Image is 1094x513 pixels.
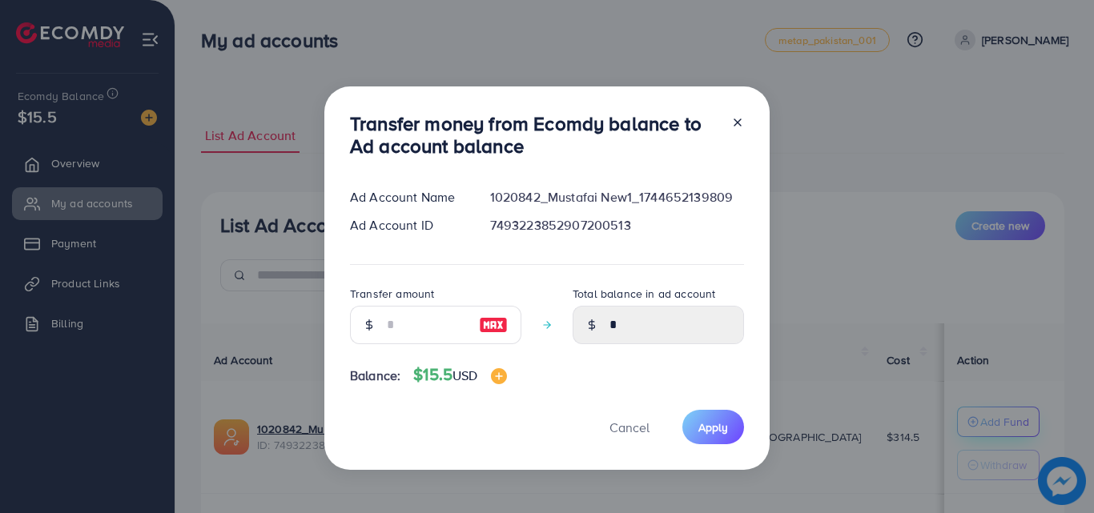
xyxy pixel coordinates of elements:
span: Cancel [609,419,650,436]
label: Total balance in ad account [573,286,715,302]
label: Transfer amount [350,286,434,302]
div: 7493223852907200513 [477,216,757,234]
span: USD [452,367,477,384]
button: Cancel [589,410,670,444]
h3: Transfer money from Ecomdy balance to Ad account balance [350,112,718,158]
div: Ad Account ID [337,216,477,234]
span: Apply [698,419,728,435]
span: Balance: [350,367,400,385]
button: Apply [682,410,744,444]
h4: $15.5 [413,365,506,385]
div: 1020842_Mustafai New1_1744652139809 [477,188,757,206]
div: Ad Account Name [337,188,477,206]
img: image [479,315,508,335]
img: image [491,368,507,384]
